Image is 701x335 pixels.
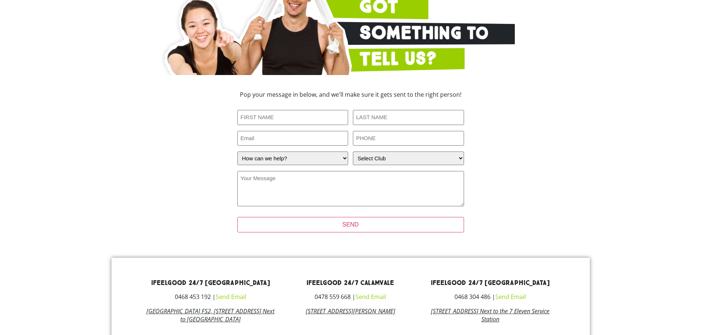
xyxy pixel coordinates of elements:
[426,294,555,300] h3: 0468 304 486 |
[237,217,464,232] input: SEND
[306,307,395,315] a: [STREET_ADDRESS][PERSON_NAME]
[355,293,386,301] a: Send Email
[146,294,275,300] h3: 0468 453 192 |
[286,294,415,300] h3: 0478 559 668 |
[353,131,464,146] input: PHONE
[431,307,549,323] a: [STREET_ADDRESS] Next to the 7 Eleven Service Station
[151,279,270,287] a: ifeelgood 24/7 [GEOGRAPHIC_DATA]
[237,131,348,146] input: Email
[431,279,550,287] a: ifeelgood 24/7 [GEOGRAPHIC_DATA]
[237,110,348,125] input: FIRST NAME
[307,279,394,287] a: ifeelgood 24/7 Calamvale
[216,293,246,301] a: Send Email
[353,110,464,125] input: LAST NAME
[495,293,526,301] a: Send Email
[189,92,513,97] h3: Pop your message in below, and we'll make sure it gets sent to the right person!
[146,307,275,323] a: [GEOGRAPHIC_DATA] FS2, [STREET_ADDRESS] Next to [GEOGRAPHIC_DATA]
